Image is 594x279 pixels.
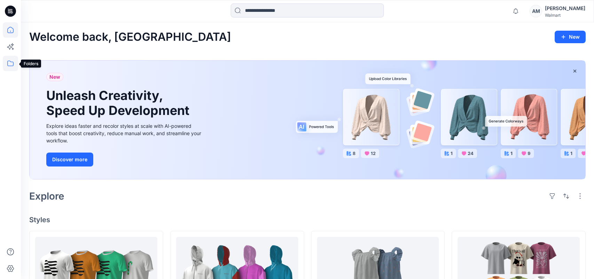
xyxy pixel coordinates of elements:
button: Discover more [46,153,93,166]
div: AM [530,5,542,17]
div: [PERSON_NAME] [545,4,585,13]
a: Discover more [46,153,203,166]
h4: Styles [29,216,586,224]
div: Explore ideas faster and recolor styles at scale with AI-powered tools that boost creativity, red... [46,122,203,144]
h2: Explore [29,191,64,202]
h1: Unleash Creativity, Speed Up Development [46,88,192,118]
h2: Welcome back, [GEOGRAPHIC_DATA] [29,31,231,44]
button: New [555,31,586,43]
span: New [49,73,60,81]
div: Walmart [545,13,585,18]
